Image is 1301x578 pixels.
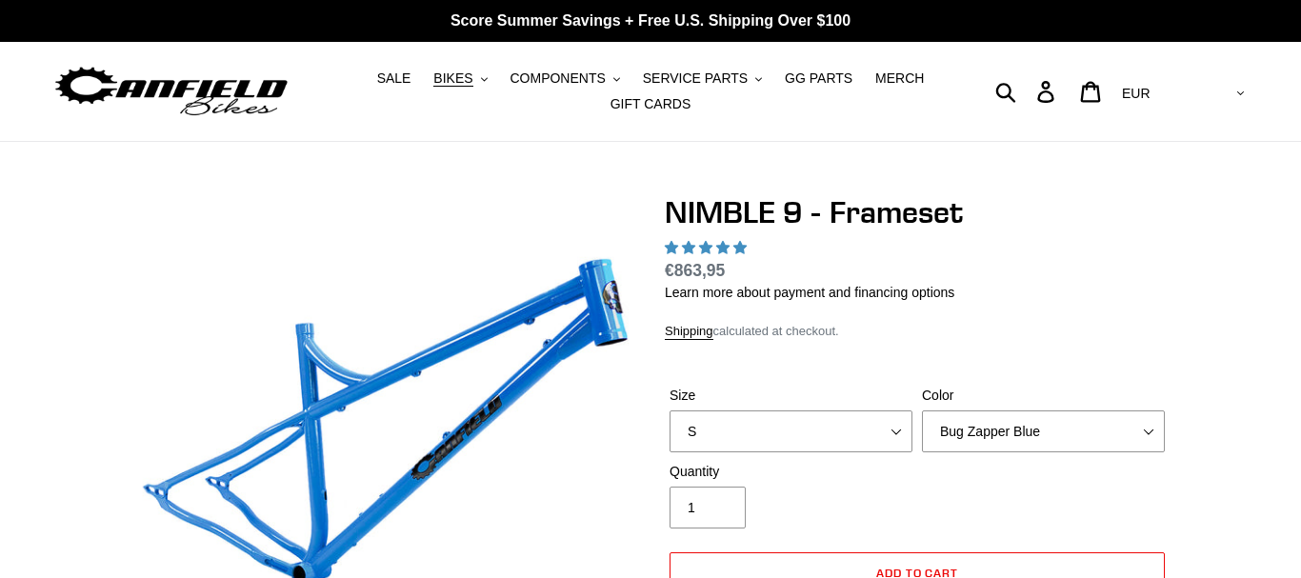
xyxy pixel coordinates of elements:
[670,462,912,482] label: Quantity
[665,285,954,300] a: Learn more about payment and financing options
[368,66,421,91] a: SALE
[665,194,1170,230] h1: NIMBLE 9 - Frameset
[633,66,771,91] button: SERVICE PARTS
[601,91,701,117] a: GIFT CARDS
[785,70,852,87] span: GG PARTS
[866,66,933,91] a: MERCH
[610,96,691,112] span: GIFT CARDS
[665,322,1170,341] div: calculated at checkout.
[875,70,924,87] span: MERCH
[665,240,751,255] span: 4.89 stars
[500,66,629,91] button: COMPONENTS
[433,70,472,87] span: BIKES
[424,66,496,91] button: BIKES
[665,324,713,340] a: Shipping
[377,70,411,87] span: SALE
[670,386,912,406] label: Size
[922,386,1165,406] label: Color
[665,261,725,280] span: €863,95
[775,66,862,91] a: GG PARTS
[643,70,748,87] span: SERVICE PARTS
[52,62,290,122] img: Canfield Bikes
[510,70,605,87] span: COMPONENTS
